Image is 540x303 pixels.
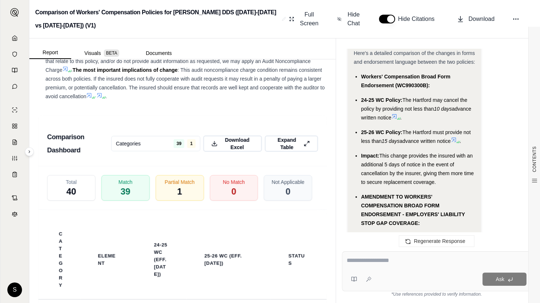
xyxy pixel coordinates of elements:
[71,67,73,73] span: .
[45,49,318,73] span: : Similar, but the 25-26 WC Policy states: If you do not allow us to examine and audit all of you...
[66,185,76,197] span: 40
[5,135,25,149] a: Claim Coverage
[5,151,25,166] a: Custom Report
[399,235,474,247] button: Regenerate Response
[196,248,262,271] th: 25-26 WC (Eff. [DATE])
[496,276,504,282] span: Ask
[223,178,245,185] span: No Match
[105,93,107,99] span: .
[5,191,25,205] a: Contract Analysis
[5,63,25,78] a: Prompt Library
[382,138,399,144] span: 15 days
[177,185,182,197] span: 1
[132,47,185,59] button: Documents
[346,10,361,28] span: Hide Chat
[434,106,452,112] span: 10 days
[400,115,402,121] span: .
[35,6,279,32] h2: Comparison of Workers' Compensation Policies for [PERSON_NAME] DDS ([DATE]-[DATE] vs [DATE]-[DATE...
[361,97,402,103] span: 24-25 WC Policy:
[334,7,364,31] button: Hide Chat
[29,47,71,59] button: Report
[271,178,304,185] span: Not Applicable
[89,248,128,271] th: Element
[361,153,474,185] span: This change provides the insured with an additional 5 days of notice in the event of cancellation...
[66,178,77,185] span: Total
[285,185,290,197] span: 0
[361,97,467,112] span: The Hartford may cancel the policy by providing not less than
[265,136,318,152] button: Expand Table
[361,153,379,159] span: Impact:
[220,136,254,151] span: Download Excel
[47,130,111,157] h3: Comparison Dashboard
[5,167,25,182] a: Coverage Table
[361,129,471,144] span: The Hartford must provide not less than
[414,238,465,244] span: Regenerate Response
[361,194,465,226] span: AMENDMENT TO WORKERS' COMPENSATION BROAD FORM ENDORSEMENT - EMPLOYERS' LIABILITY STOP GAP COVERAGE:
[454,12,497,26] button: Download
[361,74,450,88] span: Workers' Compensation Broad Form Endorsement (WC990300B):
[5,119,25,133] a: Policy Comparisons
[482,273,526,286] button: Ask
[165,178,195,185] span: Partial Match
[280,248,315,271] th: Status
[532,146,537,172] span: CONTENTS
[361,129,402,135] span: 25-26 WC Policy:
[71,47,132,59] button: Visuals
[399,138,450,144] span: advance written notice
[45,67,325,99] span: : This audit noncompliance charge condition remains consistent across both policies. If the insur...
[73,67,178,73] span: The most important implications of change
[5,79,25,94] a: Chat
[468,15,495,23] span: Download
[5,207,25,221] a: Legal Search Engine
[398,15,439,23] span: Hide Citations
[5,103,25,117] a: Single Policy
[174,139,184,148] span: 39
[121,185,131,197] span: 39
[145,237,178,282] th: 24-25 WC (Eff. [DATE])
[187,139,196,148] span: 1
[111,136,200,151] button: Categories391
[104,49,119,57] span: BETA
[118,178,132,185] span: Match
[299,10,320,28] span: Full Screen
[25,147,34,156] button: Expand sidebar
[50,226,72,293] th: Category
[10,8,19,17] img: Expand sidebar
[231,185,236,197] span: 0
[342,291,531,297] div: *Use references provided to verify information.
[354,50,475,65] span: Here's a detailed comparison of the changes in forms and endorsement language between the two pol...
[203,136,262,152] button: Download Excel
[5,47,25,62] a: Documents Vault
[7,282,22,297] div: S
[460,138,461,144] span: .
[361,106,471,121] span: advance written notice
[5,31,25,45] a: Home
[7,5,22,20] button: Expand sidebar
[273,136,301,151] span: Expand Table
[116,140,141,147] span: Categories
[286,7,322,31] button: Full Screen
